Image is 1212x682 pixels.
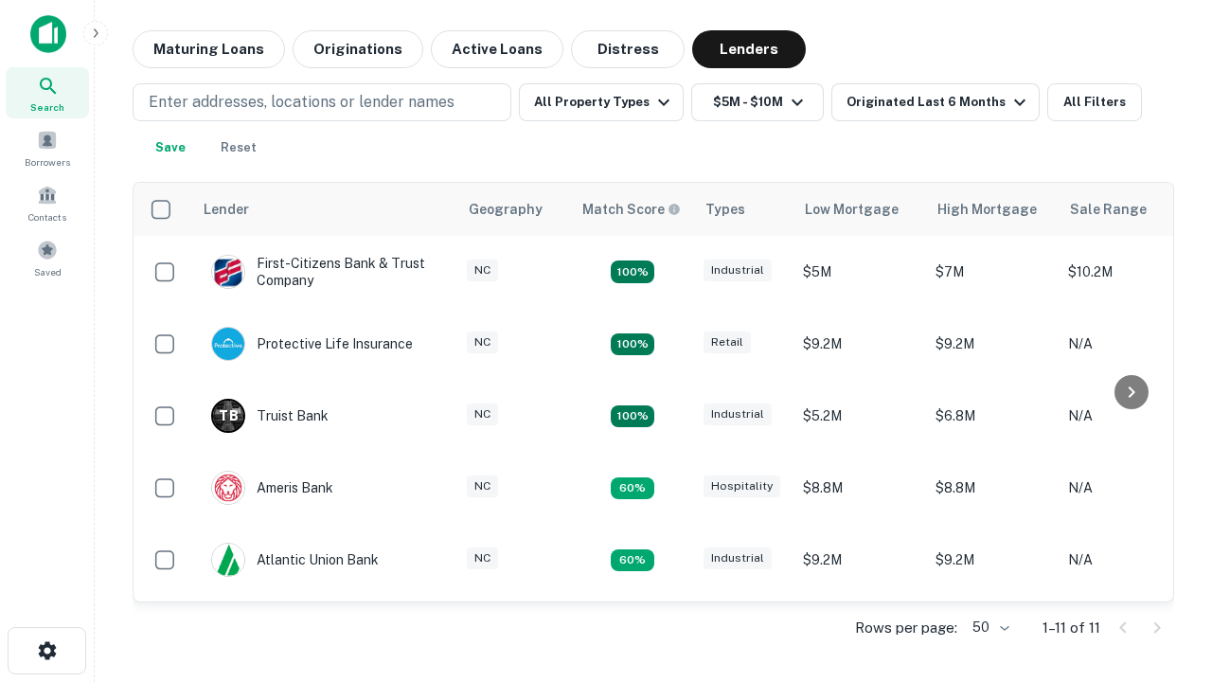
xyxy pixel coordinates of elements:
div: Sale Range [1070,198,1147,221]
a: Search [6,67,89,118]
button: Originations [293,30,423,68]
th: Low Mortgage [793,183,926,236]
div: Atlantic Union Bank [211,543,379,577]
td: $6.3M [793,596,926,668]
p: Enter addresses, locations or lender names [149,91,454,114]
td: $7M [926,236,1059,308]
button: Maturing Loans [133,30,285,68]
div: Matching Properties: 1, hasApolloMatch: undefined [611,549,654,572]
button: All Filters [1047,83,1142,121]
td: $9.2M [793,524,926,596]
th: Capitalize uses an advanced AI algorithm to match your search with the best lender. The match sco... [571,183,694,236]
div: Matching Properties: 3, hasApolloMatch: undefined [611,405,654,428]
div: Geography [469,198,543,221]
div: Hospitality [704,476,780,497]
div: Low Mortgage [805,198,899,221]
div: Industrial [704,404,772,425]
td: $5.2M [793,380,926,452]
th: Geography [457,183,571,236]
span: Borrowers [25,154,70,170]
div: Retail [704,332,751,353]
div: NC [467,476,498,497]
h6: Match Score [582,199,677,220]
td: $5M [793,236,926,308]
td: $9.2M [926,524,1059,596]
td: $9.2M [793,308,926,380]
button: Save your search to get updates of matches that match your search criteria. [140,129,201,167]
button: Enter addresses, locations or lender names [133,83,511,121]
div: NC [467,260,498,281]
div: Lender [204,198,249,221]
td: $8.8M [793,452,926,524]
button: Reset [208,129,269,167]
button: Active Loans [431,30,563,68]
button: $5M - $10M [691,83,824,121]
div: Matching Properties: 2, hasApolloMatch: undefined [611,260,654,283]
div: NC [467,547,498,569]
img: picture [212,544,244,576]
img: picture [212,256,244,288]
a: Borrowers [6,122,89,173]
div: Originated Last 6 Months [847,91,1031,114]
div: Protective Life Insurance [211,327,413,361]
div: NC [467,332,498,353]
td: $6.8M [926,380,1059,452]
th: Lender [192,183,457,236]
td: $9.2M [926,308,1059,380]
span: Search [30,99,64,115]
div: Matching Properties: 2, hasApolloMatch: undefined [611,333,654,356]
div: Matching Properties: 1, hasApolloMatch: undefined [611,477,654,500]
button: Originated Last 6 Months [831,83,1040,121]
td: $8.8M [926,452,1059,524]
p: 1–11 of 11 [1043,617,1100,639]
span: Saved [34,264,62,279]
img: picture [212,328,244,360]
div: Industrial [704,260,772,281]
button: All Property Types [519,83,684,121]
div: Ameris Bank [211,471,333,505]
button: Lenders [692,30,806,68]
img: capitalize-icon.png [30,15,66,53]
div: Types [705,198,745,221]
div: Truist Bank [211,399,329,433]
div: Capitalize uses an advanced AI algorithm to match your search with the best lender. The match sco... [582,199,681,220]
div: First-citizens Bank & Trust Company [211,255,438,289]
span: Contacts [28,209,66,224]
a: Saved [6,232,89,283]
a: Contacts [6,177,89,228]
div: High Mortgage [937,198,1037,221]
p: Rows per page: [855,617,957,639]
div: NC [467,404,498,425]
div: Industrial [704,547,772,569]
th: Types [694,183,793,236]
button: Distress [571,30,685,68]
iframe: Chat Widget [1117,470,1212,561]
img: picture [212,472,244,504]
td: $6.3M [926,596,1059,668]
div: 50 [965,614,1012,641]
th: High Mortgage [926,183,1059,236]
p: T B [219,406,238,426]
